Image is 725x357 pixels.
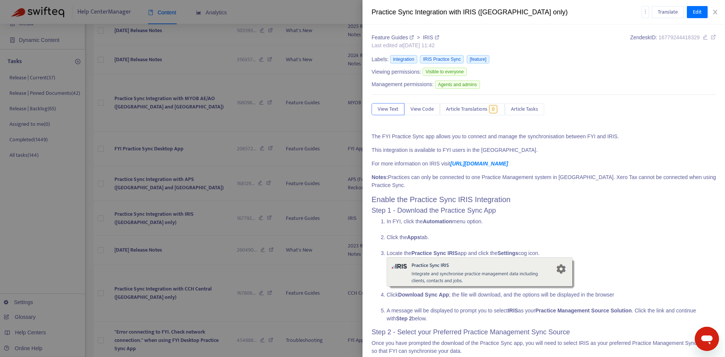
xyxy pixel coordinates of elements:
strong: Automation [423,218,452,224]
li: Click ; the file will download, and the options will be displayed in the browser [387,291,716,307]
h2: Enable the Practice Sync IRIS Integration [372,195,716,204]
div: > [372,34,439,42]
div: Zendesk ID: [630,34,716,49]
h3: Step 1 - Download the Practice Sync App [372,207,716,215]
p: For more information on IRIS visit [372,160,716,168]
strong: Practice Sync IRIS [411,250,458,256]
strong: Step 2 [396,315,412,321]
span: Agents and admins [435,80,480,89]
span: Edit [693,8,702,16]
span: Translate [658,8,678,16]
span: IRIS Practice Sync [420,55,464,63]
strong: Notes: [372,174,388,180]
p: The FYI Practice Sync app allows you to connect and manage the synchronisation between FYI and IRIS. [372,133,716,141]
span: Viewing permissions: [372,68,421,76]
span: Article Translations [446,105,487,113]
span: 0 [489,105,498,113]
button: Article Tasks [505,103,544,115]
p: This integration is available to FYI users in the [GEOGRAPHIC_DATA]. [372,146,716,154]
strong: Settings [497,250,518,256]
span: Labels: [372,56,389,63]
span: Management permissions: [372,80,433,88]
button: Close [710,9,720,16]
p: Once you have prompted the download of the Practice Sync app, you will need to select IRIS as you... [372,339,716,355]
li: A message will be displayed to prompt you to select as your . Click the link and continue with be... [387,307,716,323]
li: Click the tab. [387,233,716,249]
img: 2622_Automation_Apps_Practice_Sync_IRIS.gif [387,257,577,291]
iframe: Button to launch messaging window [695,327,719,351]
strong: IRIS [508,308,518,314]
span: [feature] [467,55,489,63]
strong: Apps [407,234,420,240]
button: View Text [372,103,404,115]
span: View Code [410,105,434,113]
span: integration [390,55,417,63]
strong: Practice Management Source Solution [535,308,632,314]
li: Locate the app and click the cog icon. [387,249,716,291]
button: more [642,6,649,18]
span: more [643,9,648,14]
button: Edit [687,6,708,18]
button: Translate [652,6,684,18]
button: View Code [404,103,440,115]
span: Article Tasks [511,105,538,113]
span: 16779244418329 [659,34,700,40]
span: close [712,9,718,15]
div: Last edited at [DATE] 11:42 [372,42,439,49]
button: Article Translations0 [440,103,505,115]
span: View Text [378,105,398,113]
p: Practices can only be connected to one Practice Management system in [GEOGRAPHIC_DATA]. Xero Tax ... [372,173,716,189]
span: Visible to everyone [423,68,467,76]
strong: Download Sync App [398,292,449,298]
a: [URL][DOMAIN_NAME] [450,161,508,167]
a: Feature Guides [372,34,415,40]
div: Practice Sync Integration with IRIS ([GEOGRAPHIC_DATA] only) [372,7,642,17]
li: In FYI, click the menu option. [387,218,716,233]
h3: Step 2 - Select your Preferred Practice Management Sync Source [372,328,716,337]
a: IRIS [423,34,439,40]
